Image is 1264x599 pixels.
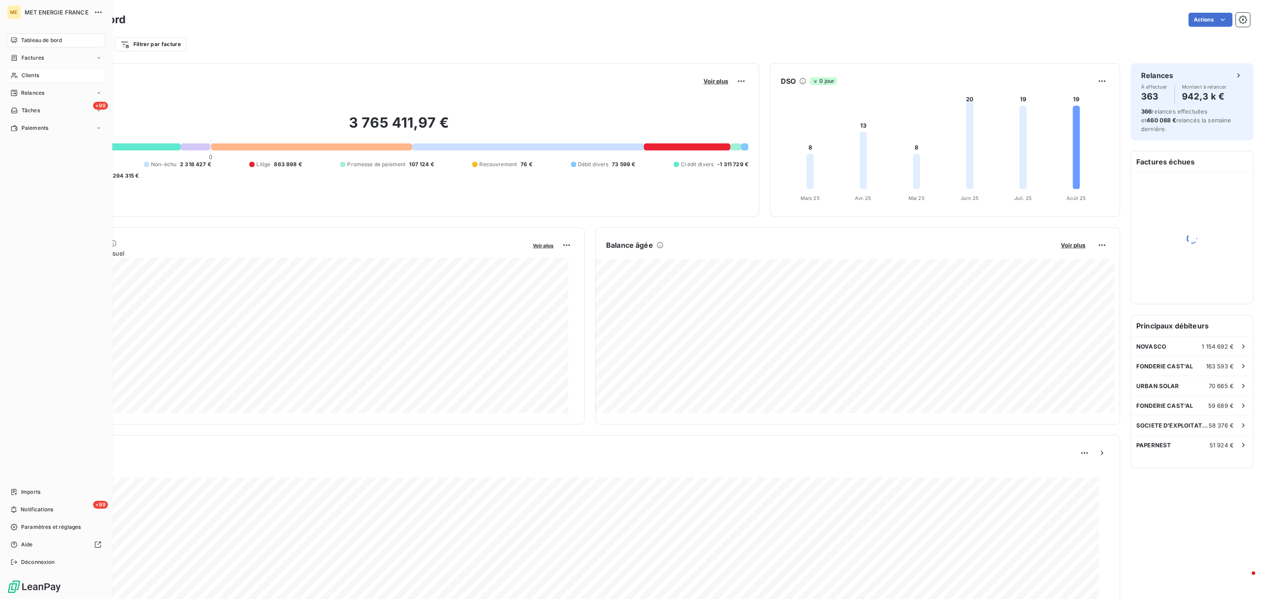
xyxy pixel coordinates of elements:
span: Recouvrement [479,160,517,168]
a: Aide [7,538,105,552]
a: Paiements [7,121,105,135]
span: Paiements [22,124,48,132]
button: Filtrer par facture [115,37,187,51]
h6: Principaux débiteurs [1131,315,1253,336]
span: Montant à relancer [1182,84,1227,89]
span: 366 [1141,108,1152,115]
h4: 363 [1141,89,1167,103]
span: -294 315 € [110,172,139,180]
span: MET ENERGIE FRANCE [25,9,89,16]
a: +99Tâches [7,103,105,118]
h6: Balance âgée [606,240,653,250]
span: +99 [93,102,108,110]
h6: Factures échues [1131,151,1253,172]
span: 1 154 692 € [1202,343,1234,350]
span: 76 € [521,160,532,168]
a: Factures [7,51,105,65]
button: Voir plus [701,77,731,85]
h6: Relances [1141,70,1173,81]
span: 460 088 € [1146,117,1176,124]
span: Voir plus [704,78,728,85]
span: PAPERNEST [1136,442,1171,449]
tspan: Août 25 [1066,195,1086,201]
span: +99 [93,501,108,509]
span: 2 318 427 € [180,160,211,168]
tspan: Juin 25 [961,195,979,201]
span: Promesse de paiement [347,160,406,168]
div: ME [7,5,21,19]
span: NOVASCO [1136,343,1166,350]
span: Déconnexion [21,558,55,566]
span: FONDERIE CAST'AL [1136,402,1193,409]
span: Factures [22,54,44,62]
span: FONDERIE CAST'AL [1136,363,1193,370]
span: Notifications [21,506,53,513]
h6: DSO [781,76,796,86]
span: Aide [21,541,33,549]
span: Débit divers [578,160,609,168]
span: Non-échu [151,160,176,168]
span: Paramètres et réglages [21,523,81,531]
a: Paramètres et réglages [7,520,105,534]
span: Imports [21,488,40,496]
span: 73 599 € [612,160,635,168]
span: Tableau de bord [21,36,62,44]
h4: 942,3 k € [1182,89,1227,103]
a: Relances [7,86,105,100]
span: URBAN SOLAR [1136,382,1179,389]
a: Clients [7,68,105,82]
span: 51 924 € [1210,442,1234,449]
span: Crédit divers [681,160,714,168]
tspan: Mars 25 [801,195,820,201]
span: Clients [22,71,39,79]
span: 163 593 € [1206,363,1234,370]
span: 70 665 € [1209,382,1234,389]
span: SOCIETE D'EXPLOITATION DES MARCHES COMMUNAUX [1136,422,1209,429]
span: relances effectuées et relancés la semaine dernière. [1141,108,1232,132]
iframe: Intercom live chat [1234,569,1255,590]
span: -1 311 729 € [717,160,748,168]
span: Chiffre d'affaires mensuel [50,249,527,258]
img: Logo LeanPay [7,580,61,594]
span: 0 [209,153,212,160]
span: 107 124 € [409,160,434,168]
tspan: Mai 25 [908,195,925,201]
span: 863 898 € [274,160,302,168]
span: 0 jour [810,77,837,85]
button: Voir plus [1058,241,1088,249]
h2: 3 765 411,97 € [50,114,748,140]
span: Tâches [22,107,40,114]
a: Tableau de bord [7,33,105,47]
span: Voir plus [533,242,553,249]
span: 58 376 € [1209,422,1234,429]
tspan: Avr. 25 [855,195,871,201]
tspan: Juil. 25 [1014,195,1032,201]
span: 59 689 € [1208,402,1234,409]
button: Voir plus [530,241,556,249]
span: Voir plus [1061,242,1085,249]
span: Relances [21,89,44,97]
span: À effectuer [1141,84,1167,89]
span: Litige [256,160,270,168]
button: Actions [1189,13,1232,27]
a: Imports [7,485,105,499]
